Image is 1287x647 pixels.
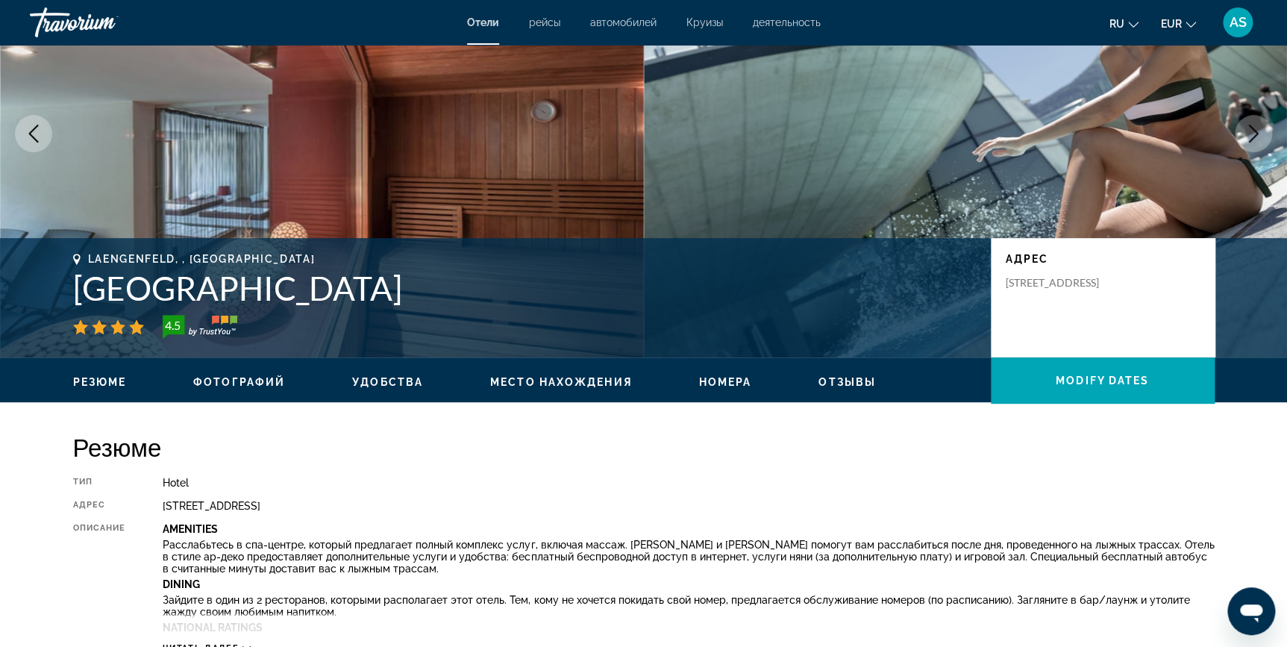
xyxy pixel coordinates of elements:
[1109,13,1139,34] button: Change language
[163,523,218,535] b: Amenities
[352,376,423,388] span: Удобства
[73,477,126,489] div: Тип
[467,16,499,28] a: Отели
[686,16,723,28] a: Круизы
[1006,276,1125,290] p: [STREET_ADDRESS]
[163,594,1214,618] p: Зайдите в один из 2 ресторанов, которыми располагает этот отель. Тем, кому не хочется покидать св...
[73,376,127,388] span: Резюме
[163,539,1214,575] p: Расслабьтесь в спа-центре, который предлагает полный комплекс услуг, включая массаж. [PERSON_NAME...
[73,432,1215,462] h2: Резюме
[529,16,560,28] a: рейсы
[73,500,126,512] div: адрес
[163,500,1214,512] div: [STREET_ADDRESS]
[163,578,200,590] b: Dining
[490,375,632,389] button: Место нахождения
[1161,13,1196,34] button: Change currency
[818,376,876,388] span: Отзывы
[753,16,821,28] a: деятельность
[163,315,237,339] img: TrustYou guest rating badge
[193,376,285,388] span: Фотографий
[352,375,423,389] button: Удобства
[73,523,126,635] div: Описание
[1109,18,1124,30] span: ru
[1227,587,1275,635] iframe: Schaltfläche zum Öffnen des Messaging-Fensters
[1230,15,1247,30] span: AS
[88,253,316,265] span: Laengenfeld, , [GEOGRAPHIC_DATA]
[158,316,188,334] div: 4.5
[163,477,1214,489] div: Hotel
[1056,375,1149,387] span: Modify Dates
[991,357,1215,404] button: Modify Dates
[15,115,52,152] button: Previous image
[73,375,127,389] button: Резюме
[73,269,976,307] h1: [GEOGRAPHIC_DATA]
[1006,253,1200,265] p: адрес
[699,376,752,388] span: Номера
[1218,7,1257,38] button: User Menu
[1161,18,1182,30] span: EUR
[490,376,632,388] span: Место нахождения
[818,375,876,389] button: Отзывы
[30,3,179,42] a: Travorium
[590,16,657,28] a: автомобилей
[699,375,752,389] button: Номера
[1235,115,1272,152] button: Next image
[193,375,285,389] button: Фотографий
